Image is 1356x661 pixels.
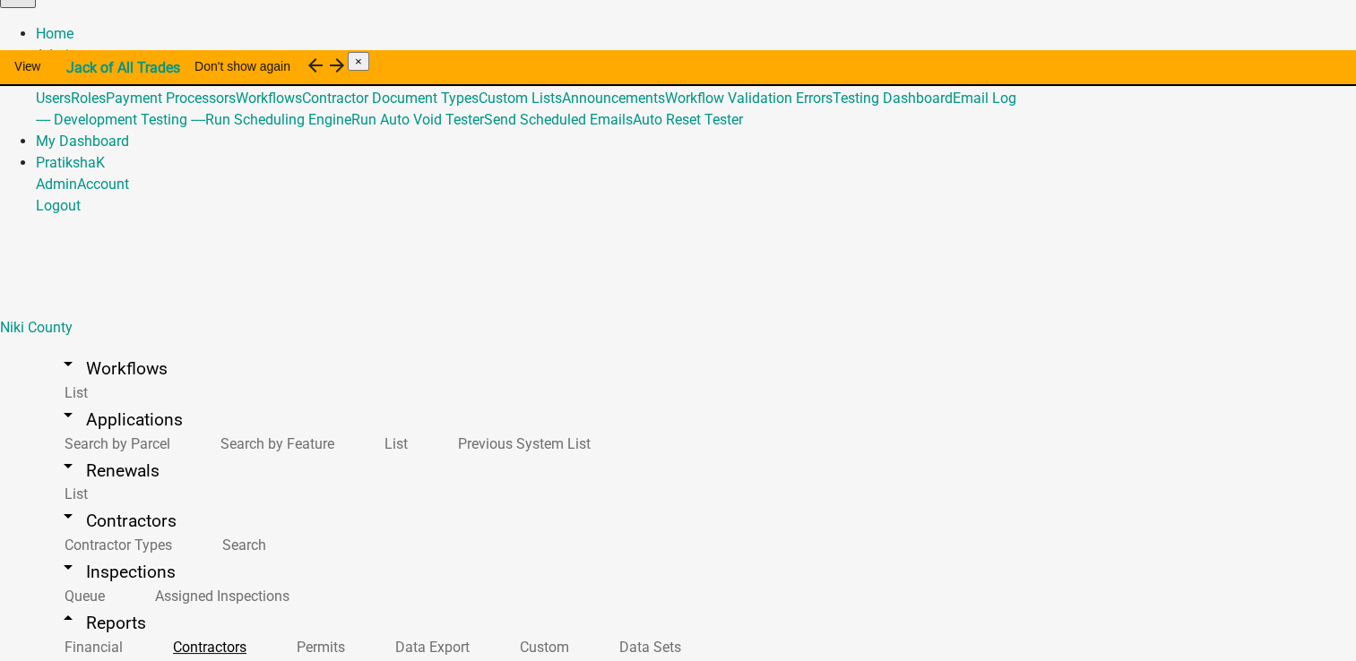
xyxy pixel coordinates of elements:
i: arrow_drop_up [57,607,79,629]
button: Close [348,52,369,71]
a: Contractor Types [36,526,194,564]
a: Logout [36,197,81,214]
a: Contractor Document Types [302,90,479,107]
a: Home [36,25,73,42]
a: Announcements [562,90,665,107]
div: Global487 [36,88,1356,131]
a: Run Scheduling Engine [205,111,351,128]
a: arrow_drop_upReports [36,602,168,644]
a: Send Scheduled Emails [484,111,633,128]
a: Admin [36,176,77,193]
strong: Jack of All Trades [66,59,180,76]
a: PratikshaK [36,154,105,171]
a: Auto Reset Tester [633,111,743,128]
i: arrow_drop_down [57,455,79,476]
a: arrow_drop_downApplications [36,399,204,441]
a: Payment Processors [106,90,236,107]
a: Admin [36,47,77,64]
a: Run Auto Void Tester [351,111,484,128]
a: Search by Feature [192,425,356,463]
a: arrow_drop_downInspections [36,551,197,593]
a: Roles [71,90,106,107]
a: List [36,475,109,513]
span: × [355,55,362,68]
a: arrow_drop_downContractors [36,500,198,542]
a: Queue [36,577,126,615]
a: Workflows [236,90,302,107]
a: List [356,425,429,463]
a: Custom Lists [479,90,562,107]
a: Email Log [953,90,1016,107]
div: PratikshaK [36,174,1356,217]
i: arrow_forward [326,55,348,76]
i: arrow_drop_down [57,505,79,527]
a: Search [194,526,288,564]
i: arrow_drop_down [57,556,79,578]
a: ---- Development Testing ---- [36,111,205,128]
a: Search by Parcel [36,425,192,463]
a: arrow_drop_downWorkflows [36,348,189,390]
a: Users [36,90,71,107]
i: arrow_back [305,55,326,76]
i: arrow_drop_down [57,404,79,425]
a: Previous System List [429,425,612,463]
i: arrow_drop_down [57,353,79,374]
a: Assigned Inspections [126,577,311,615]
a: List [36,373,109,412]
a: Workflow Validation Errors [665,90,833,107]
a: My Dashboard [36,133,129,150]
a: Account [77,176,129,193]
button: Don't show again [180,50,305,82]
a: Testing Dashboard [833,90,953,107]
a: arrow_drop_downRenewals [36,450,181,492]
